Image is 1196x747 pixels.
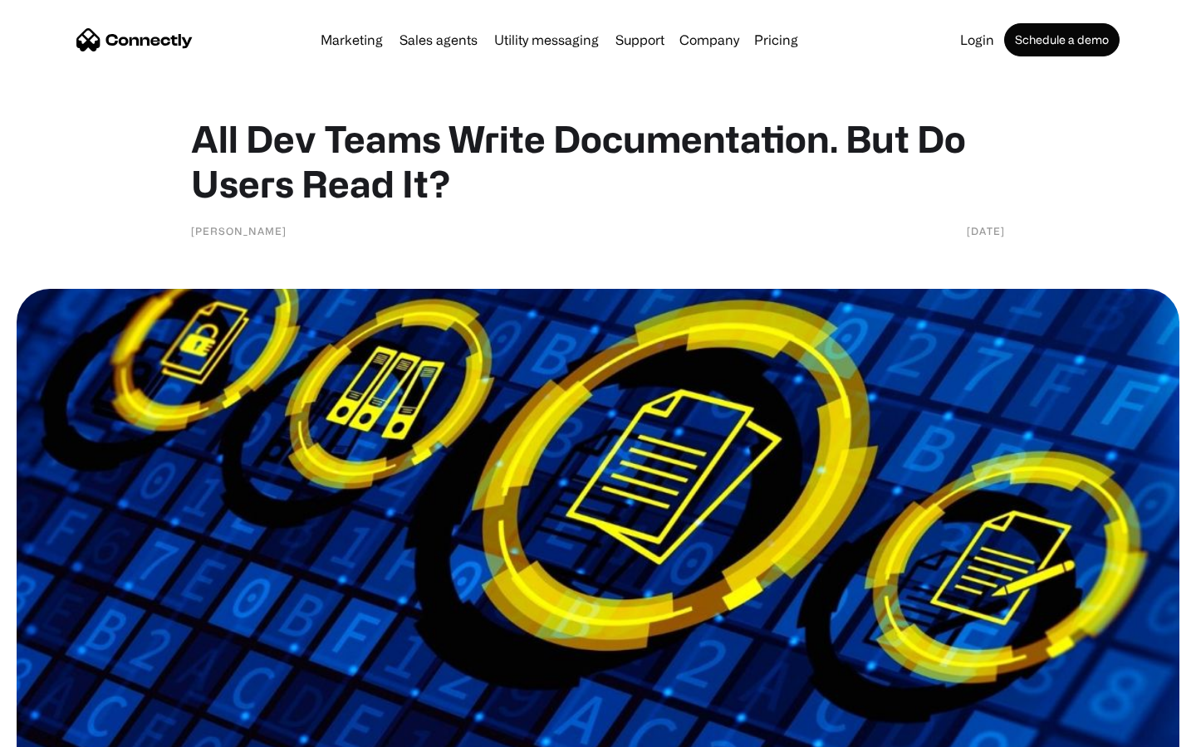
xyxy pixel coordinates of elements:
[191,222,287,239] div: [PERSON_NAME]
[191,116,1005,206] h1: All Dev Teams Write Documentation. But Do Users Read It?
[17,718,100,741] aside: Language selected: English
[967,222,1005,239] div: [DATE]
[679,28,739,51] div: Company
[488,33,605,46] a: Utility messaging
[953,33,1001,46] a: Login
[747,33,805,46] a: Pricing
[609,33,671,46] a: Support
[33,718,100,741] ul: Language list
[1004,23,1120,56] a: Schedule a demo
[314,33,390,46] a: Marketing
[393,33,484,46] a: Sales agents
